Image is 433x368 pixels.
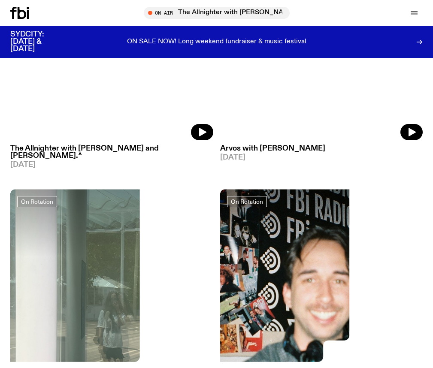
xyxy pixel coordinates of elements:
h3: SYDCITY: [DATE] & [DATE] [10,31,65,53]
p: ON SALE NOW! Long weekend fundraiser & music festival [127,38,306,46]
span: On Rotation [231,199,263,205]
span: [DATE] [220,154,423,161]
button: On AirThe Allnighter with [PERSON_NAME] and [PERSON_NAME].^ [144,7,290,19]
a: Arvos with [PERSON_NAME][DATE] [220,141,423,161]
a: The Allnighter with [PERSON_NAME] and [PERSON_NAME].^[DATE] [10,141,213,169]
span: On Rotation [21,199,53,205]
a: On Rotation [227,196,267,207]
a: On Rotation [17,196,57,207]
h3: Arvos with [PERSON_NAME] [220,145,423,152]
span: [DATE] [10,161,213,169]
h3: The Allnighter with [PERSON_NAME] and [PERSON_NAME].^ [10,145,213,160]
